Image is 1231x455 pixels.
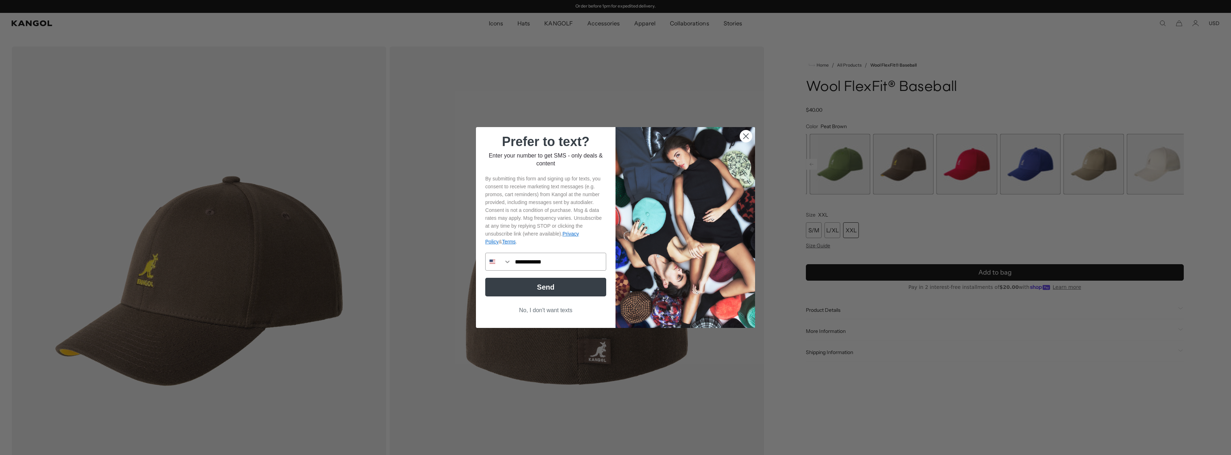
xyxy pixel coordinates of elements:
span: Enter your number to get SMS - only deals & content [489,153,603,166]
p: By submitting this form and signing up for texts, you consent to receive marketing text messages ... [485,175,606,246]
button: Search Countries [486,253,511,270]
button: Send [485,278,606,296]
button: Close dialog [740,130,752,142]
img: United States [490,259,495,265]
img: 32d93059-7686-46ce-88e0-f8be1b64b1a2.jpeg [615,127,755,328]
span: Prefer to text? [502,134,589,149]
input: Phone Number [511,253,606,270]
button: No, I don't want texts [485,304,606,317]
a: Terms [502,239,516,245]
